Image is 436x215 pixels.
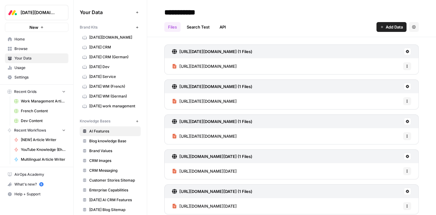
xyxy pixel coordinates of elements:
[179,188,252,194] h3: [URL][DOMAIN_NAME][DATE] (1 Files)
[14,65,66,71] span: Usage
[80,9,133,16] span: Your Data
[89,187,138,193] span: Enterprise Capabilities
[14,128,46,133] span: Recent Workflows
[89,103,138,109] span: [DATE] work management
[179,83,252,90] h3: [URL][DATE][DOMAIN_NAME] (1 Files)
[89,138,138,144] span: Blog knowledge Base
[14,172,66,177] span: AirOps Academy
[5,53,68,63] a: Your Data
[164,22,181,32] a: Files
[179,48,252,55] h3: [URL][DATE][DOMAIN_NAME] (1 Files)
[172,150,252,163] a: [URL][DOMAIN_NAME][DATE] (1 Files)
[5,87,68,96] button: Recent Grids
[80,166,141,175] a: CRM Messaging
[89,35,138,40] span: [DATE][DOMAIN_NAME]
[11,155,68,164] a: Multilingual Article Writer
[216,22,230,32] a: API
[172,185,252,198] a: [URL][DOMAIN_NAME][DATE] (1 Files)
[21,108,66,114] span: French Content
[5,180,68,189] div: What's new?
[179,63,237,69] span: [URL][DATE][DOMAIN_NAME]
[183,22,213,32] a: Search Test
[89,64,138,70] span: [DATE] Dev
[80,136,141,146] a: Blog knowledge Base
[21,157,66,162] span: Multilingual Article Writer
[80,82,141,91] a: [DATE] WM (French)
[89,197,138,203] span: [DATE] AI CRM Features
[39,182,44,186] a: 5
[377,22,407,32] button: Add Data
[179,153,252,159] h3: [URL][DOMAIN_NAME][DATE] (1 Files)
[179,133,237,139] span: [URL][DATE][DOMAIN_NAME]
[80,25,98,30] span: Brand Kits
[80,72,141,82] a: [DATE] Service
[172,80,252,93] a: [URL][DATE][DOMAIN_NAME] (1 Files)
[5,63,68,73] a: Usage
[89,168,138,173] span: CRM Messaging
[172,93,237,109] a: [URL][DATE][DOMAIN_NAME]
[14,36,66,42] span: Home
[11,96,68,106] a: Work Management Article Grid
[179,118,252,125] h3: [URL][DATE][DOMAIN_NAME] (1 Files)
[11,106,68,116] a: French Content
[14,46,66,52] span: Browse
[14,89,36,94] span: Recent Grids
[80,91,141,101] a: [DATE] WM (German)
[89,54,138,60] span: [DATE] CRM (German)
[11,135,68,145] a: [NEW] Article Writer
[5,170,68,179] a: AirOps Academy
[11,145,68,155] a: YouTube Knowledge (Ehud)
[5,23,68,32] button: New
[14,56,66,61] span: Your Data
[80,146,141,156] a: Brand Values
[80,101,141,111] a: [DATE] work management
[21,10,58,16] span: [DATE][DOMAIN_NAME]
[80,42,141,52] a: [DATE] CRM
[14,75,66,80] span: Settings
[5,44,68,54] a: Browse
[21,98,66,104] span: Work Management Article Grid
[89,44,138,50] span: [DATE] CRM
[40,183,42,186] text: 5
[80,118,110,124] span: Knowledge Bases
[89,94,138,99] span: [DATE] WM (German)
[5,34,68,44] a: Home
[80,62,141,72] a: [DATE] Dev
[80,185,141,195] a: Enterprise Capabilities
[80,126,141,136] a: AI Features
[179,168,237,174] span: [URL][DOMAIN_NAME][DATE]
[80,175,141,185] a: Customer Stories Sitemap
[80,205,141,215] a: [DATE] Blog Sitemap
[5,5,68,20] button: Workspace: Monday.com
[172,115,252,128] a: [URL][DATE][DOMAIN_NAME] (1 Files)
[386,24,403,30] span: Add Data
[5,179,68,189] button: What's new? 5
[179,203,237,209] span: [URL][DOMAIN_NAME][DATE]
[80,156,141,166] a: CRM Images
[172,58,237,74] a: [URL][DATE][DOMAIN_NAME]
[172,45,252,58] a: [URL][DATE][DOMAIN_NAME] (1 Files)
[89,148,138,154] span: Brand Values
[29,24,38,30] span: New
[89,178,138,183] span: Customer Stories Sitemap
[5,126,68,135] button: Recent Workflows
[80,52,141,62] a: [DATE] CRM (German)
[89,207,138,213] span: [DATE] Blog Sitemap
[179,98,237,104] span: [URL][DATE][DOMAIN_NAME]
[14,191,66,197] span: Help + Support
[7,7,18,18] img: Monday.com Logo
[89,158,138,163] span: CRM Images
[89,84,138,89] span: [DATE] WM (French)
[21,137,66,143] span: [NEW] Article Writer
[80,195,141,205] a: [DATE] AI CRM Features
[21,118,66,124] span: Dev Content
[172,128,237,144] a: [URL][DATE][DOMAIN_NAME]
[11,116,68,126] a: Dev Content
[89,129,138,134] span: AI Features
[21,147,66,152] span: YouTube Knowledge (Ehud)
[80,33,141,42] a: [DATE][DOMAIN_NAME]
[5,72,68,82] a: Settings
[5,189,68,199] button: Help + Support
[89,74,138,79] span: [DATE] Service
[172,163,237,179] a: [URL][DOMAIN_NAME][DATE]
